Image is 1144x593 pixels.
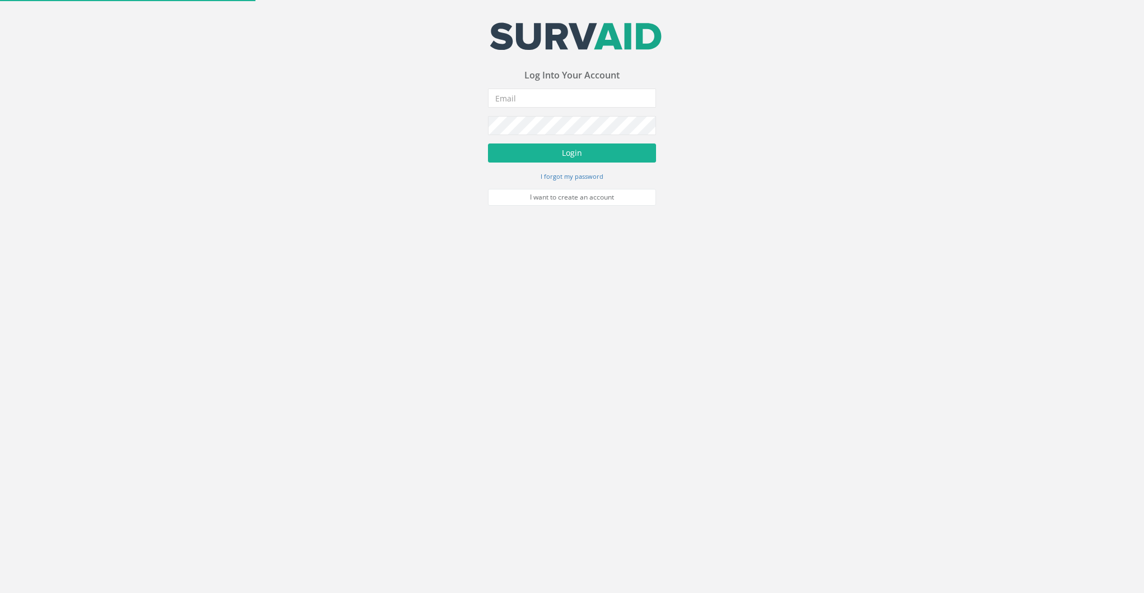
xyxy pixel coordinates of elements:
h3: Log Into Your Account [488,71,656,81]
a: I want to create an account [488,189,656,206]
small: I forgot my password [541,172,603,180]
a: I forgot my password [541,171,603,181]
input: Email [488,89,656,108]
button: Login [488,143,656,163]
